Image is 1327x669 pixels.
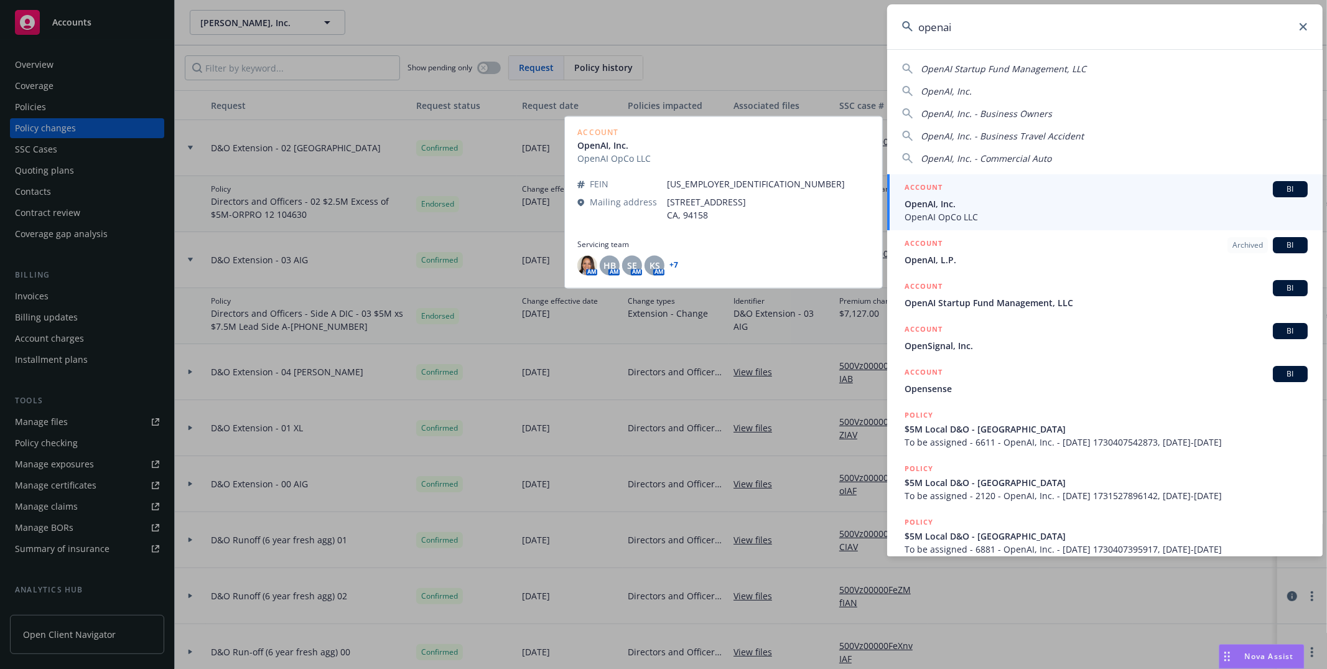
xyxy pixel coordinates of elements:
[921,63,1086,75] span: OpenAI Startup Fund Management, LLC
[905,543,1308,556] span: To be assigned - 6881 - OpenAI, Inc. - [DATE] 1730407395917, [DATE]-[DATE]
[905,476,1308,489] span: $5M Local D&O - [GEOGRAPHIC_DATA]
[905,516,933,528] h5: POLICY
[921,152,1051,164] span: OpenAI, Inc. - Commercial Auto
[905,237,943,252] h5: ACCOUNT
[905,530,1308,543] span: $5M Local D&O - [GEOGRAPHIC_DATA]
[905,489,1308,502] span: To be assigned - 2120 - OpenAI, Inc. - [DATE] 1731527896142, [DATE]-[DATE]
[1278,240,1303,251] span: BI
[887,359,1323,402] a: ACCOUNTBIOpensense
[1219,644,1305,669] button: Nova Assist
[887,509,1323,563] a: POLICY$5M Local D&O - [GEOGRAPHIC_DATA]To be assigned - 6881 - OpenAI, Inc. - [DATE] 173040739591...
[1278,283,1303,294] span: BI
[905,253,1308,266] span: OpenAI, L.P.
[887,316,1323,359] a: ACCOUNTBIOpenSignal, Inc.
[921,85,972,97] span: OpenAI, Inc.
[905,409,933,421] h5: POLICY
[887,174,1323,230] a: ACCOUNTBIOpenAI, Inc.OpenAI OpCo LLC
[887,230,1323,273] a: ACCOUNTArchivedBIOpenAI, L.P.
[905,339,1308,352] span: OpenSignal, Inc.
[887,273,1323,316] a: ACCOUNTBIOpenAI Startup Fund Management, LLC
[921,130,1084,142] span: OpenAI, Inc. - Business Travel Accident
[905,197,1308,210] span: OpenAI, Inc.
[887,402,1323,456] a: POLICY$5M Local D&O - [GEOGRAPHIC_DATA]To be assigned - 6611 - OpenAI, Inc. - [DATE] 173040754287...
[905,382,1308,395] span: Opensense
[905,323,943,338] h5: ACCOUNT
[905,366,943,381] h5: ACCOUNT
[1232,240,1263,251] span: Archived
[1278,325,1303,337] span: BI
[1278,368,1303,380] span: BI
[905,296,1308,309] span: OpenAI Startup Fund Management, LLC
[905,462,933,475] h5: POLICY
[887,456,1323,509] a: POLICY$5M Local D&O - [GEOGRAPHIC_DATA]To be assigned - 2120 - OpenAI, Inc. - [DATE] 173152789614...
[887,4,1323,49] input: Search...
[905,423,1308,436] span: $5M Local D&O - [GEOGRAPHIC_DATA]
[905,210,1308,223] span: OpenAI OpCo LLC
[921,108,1052,119] span: OpenAI, Inc. - Business Owners
[1245,651,1294,662] span: Nova Assist
[1219,645,1235,668] div: Drag to move
[905,436,1308,449] span: To be assigned - 6611 - OpenAI, Inc. - [DATE] 1730407542873, [DATE]-[DATE]
[905,181,943,196] h5: ACCOUNT
[1278,184,1303,195] span: BI
[905,280,943,295] h5: ACCOUNT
